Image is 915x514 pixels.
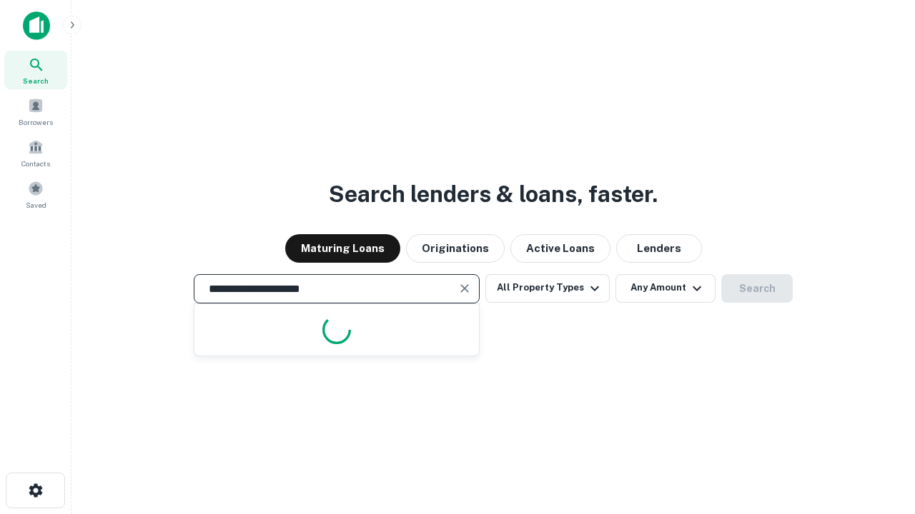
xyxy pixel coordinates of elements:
[455,278,475,298] button: Clear
[406,234,505,263] button: Originations
[4,133,67,172] a: Contacts
[4,51,67,89] a: Search
[844,400,915,468] iframe: Chat Widget
[4,175,67,213] a: Saved
[19,116,53,128] span: Borrowers
[485,274,610,303] button: All Property Types
[23,75,49,86] span: Search
[21,158,50,169] span: Contacts
[285,234,400,263] button: Maturing Loans
[329,177,658,211] h3: Search lenders & loans, faster.
[616,234,702,263] button: Lenders
[23,11,50,40] img: capitalize-icon.png
[615,274,716,303] button: Any Amount
[26,199,46,211] span: Saved
[4,92,67,131] a: Borrowers
[510,234,610,263] button: Active Loans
